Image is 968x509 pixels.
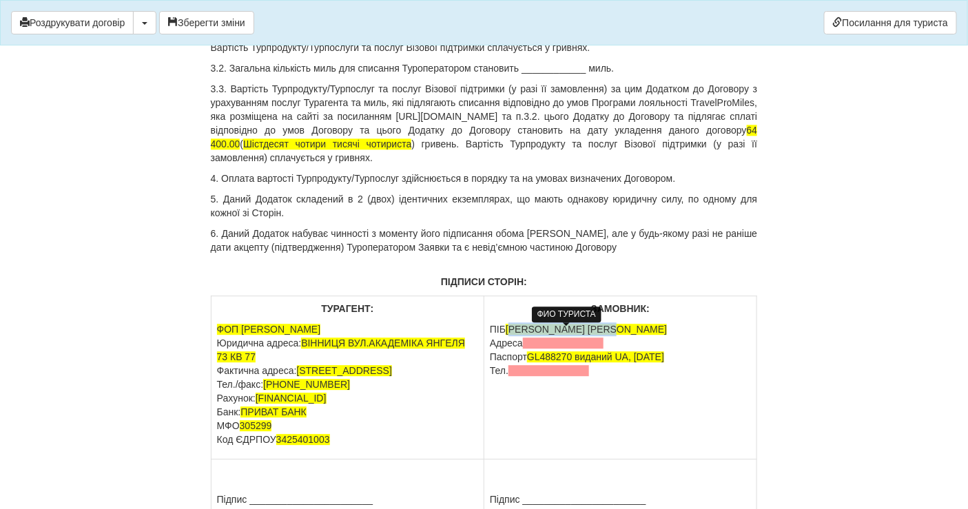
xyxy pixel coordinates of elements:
p: 3.3. Вартість Турпродукту/Турпослуг та послуг Візової підтримки (у разі її замовлення) за цим Дод... [211,82,758,165]
p: Юридична адреса: Фактична адреса: Тел./факс: Рахунок: Банк: МФО Код ЄДРПОУ [217,322,478,446]
span: ФОП [PERSON_NAME] [217,324,321,335]
p: 3.2. Загальна кількість миль для списання Туроператором становить ____________ миль. [211,61,758,75]
p: 5. Даний Додаток складений в 2 (двох) ідентичних екземплярах, що мають однакову юридичну силу, по... [211,192,758,220]
p: ЗАМОВНИК: [490,302,751,315]
span: Шістдесят чотири тисячі чотириста [243,138,411,149]
span: [FINANCIAL_ID] [256,393,327,404]
p: 4. Оплата вартості Турпродукту/Турпослуг здійснюється в порядку та на умовах визначених Договором. [211,172,758,185]
button: Роздрукувати договір [11,11,134,34]
span: 305299 [240,420,272,431]
span: ПРИВАТ БАНК [240,406,307,417]
p: Вартість Турпродукту/Турпослуги та послуг Візової підтримки сплачується у гривнях. [211,41,758,54]
span: [PHONE_NUMBER] [263,379,350,390]
a: Посилання для туриста [824,11,957,34]
span: GL488270 виданий UA, [DATE] [527,351,664,362]
div: ФИО ТУРИСТА [532,307,601,322]
span: 3425401003 [276,434,330,445]
button: Зберегти зміни [159,11,254,34]
p: ПІДПИСИ СТОРІН: [211,275,758,289]
p: ПІБ Адреса Паспорт Тел. [490,322,751,377]
span: [PERSON_NAME] [PERSON_NAME] [506,324,667,335]
span: [STREET_ADDRESS] [297,365,392,376]
p: ТУРАГЕНТ: [217,302,478,315]
p: 6. Даний Додаток набуває чинності з моменту його підписання обома [PERSON_NAME], але у будь-якому... [211,227,758,254]
span: ВІННИЦЯ ВУЛ.АКАДЕМІКА ЯНГЕЛЯ 73 КВ 77 [217,337,465,362]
